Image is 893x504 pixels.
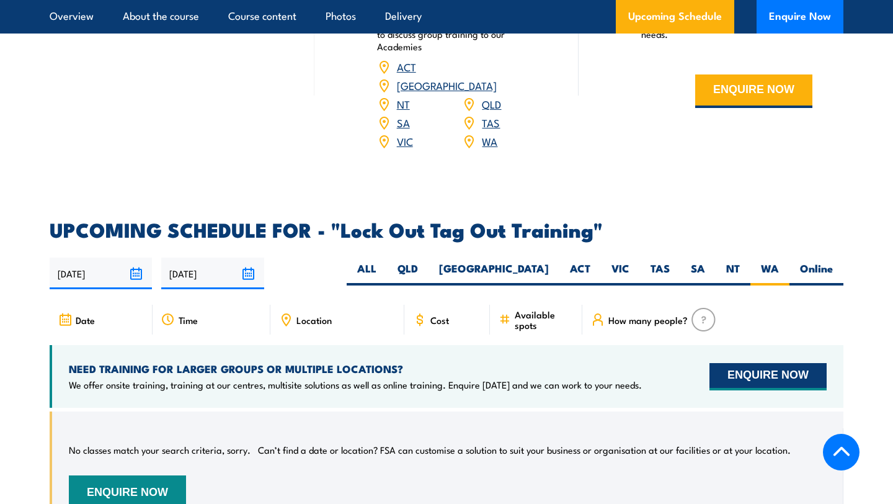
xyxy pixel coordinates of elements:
a: SA [397,115,410,130]
span: Date [76,315,95,325]
label: SA [680,261,716,286]
label: [GEOGRAPHIC_DATA] [429,261,559,286]
label: ALL [347,261,387,286]
label: QLD [387,261,429,286]
a: NT [397,96,410,111]
label: NT [716,261,750,286]
label: Online [789,261,843,286]
a: WA [482,133,497,148]
label: ACT [559,261,601,286]
h4: NEED TRAINING FOR LARGER GROUPS OR MULTIPLE LOCATIONS? [69,362,642,376]
span: How many people? [608,315,688,325]
h2: UPCOMING SCHEDULE FOR - "Lock Out Tag Out Training" [50,220,843,238]
span: Time [179,315,198,325]
p: No classes match your search criteria, sorry. [69,444,251,456]
input: From date [50,258,152,289]
p: Can’t find a date or location? FSA can customise a solution to suit your business or organisation... [258,444,791,456]
button: ENQUIRE NOW [695,74,812,108]
span: Location [296,315,332,325]
label: TAS [640,261,680,286]
input: To date [161,258,264,289]
label: VIC [601,261,640,286]
a: [GEOGRAPHIC_DATA] [397,78,497,92]
p: We offer onsite training, training at our centres, multisite solutions as well as online training... [69,379,642,391]
a: TAS [482,115,500,130]
span: Available spots [515,309,574,330]
p: Book your training now or enquire [DATE] to discuss group training to our Academies [377,16,548,53]
label: WA [750,261,789,286]
span: Cost [430,315,449,325]
a: QLD [482,96,501,111]
a: VIC [397,133,413,148]
a: ACT [397,59,416,74]
button: ENQUIRE NOW [709,363,827,390]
